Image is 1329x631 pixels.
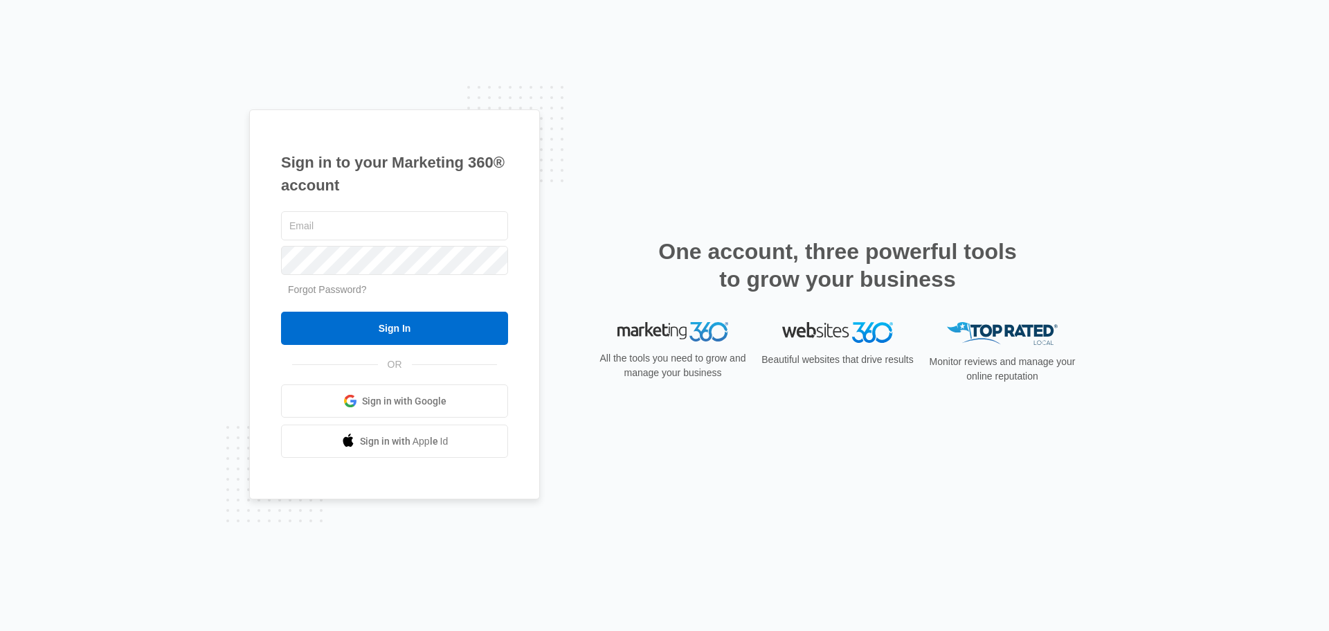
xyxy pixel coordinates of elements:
[281,312,508,345] input: Sign In
[617,322,728,341] img: Marketing 360
[947,322,1058,345] img: Top Rated Local
[595,351,750,380] p: All the tools you need to grow and manage your business
[760,353,915,367] p: Beautiful websites that drive results
[281,211,508,240] input: Email
[782,322,893,342] img: Websites 360
[288,284,367,295] a: Forgot Password?
[281,151,508,197] h1: Sign in to your Marketing 360® account
[281,384,508,418] a: Sign in with Google
[378,357,412,372] span: OR
[925,355,1080,384] p: Monitor reviews and manage your online reputation
[362,394,446,409] span: Sign in with Google
[281,425,508,458] a: Sign in with Apple Id
[654,238,1021,293] h2: One account, three powerful tools to grow your business
[360,434,449,449] span: Sign in with Apple Id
